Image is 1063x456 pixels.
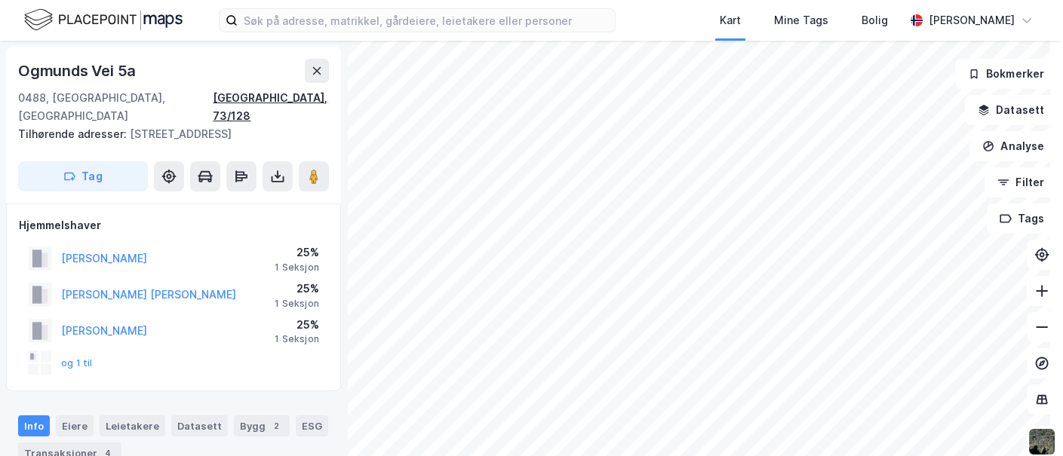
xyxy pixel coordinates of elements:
[969,131,1057,161] button: Analyse
[18,125,317,143] div: [STREET_ADDRESS]
[19,216,328,234] div: Hjemmelshaver
[275,280,319,298] div: 25%
[18,89,213,125] div: 0488, [GEOGRAPHIC_DATA], [GEOGRAPHIC_DATA]
[213,89,329,125] div: [GEOGRAPHIC_DATA], 73/128
[275,316,319,334] div: 25%
[929,11,1015,29] div: [PERSON_NAME]
[234,415,290,436] div: Bygg
[275,262,319,274] div: 1 Seksjon
[24,7,183,33] img: logo.f888ab2527a4732fd821a326f86c7f29.svg
[18,59,139,83] div: Ogmunds Vei 5a
[275,333,319,345] div: 1 Seksjon
[100,415,165,436] div: Leietakere
[56,415,94,436] div: Eiere
[296,415,328,436] div: ESG
[862,11,888,29] div: Bolig
[275,298,319,310] div: 1 Seksjon
[18,127,130,140] span: Tilhørende adresser:
[988,384,1063,456] div: Kontrollprogram for chat
[965,95,1057,125] button: Datasett
[269,418,284,433] div: 2
[171,415,228,436] div: Datasett
[987,204,1057,234] button: Tags
[18,415,50,436] div: Info
[238,9,615,32] input: Søk på adresse, matrikkel, gårdeiere, leietakere eller personer
[275,243,319,262] div: 25%
[720,11,741,29] div: Kart
[18,161,148,191] button: Tag
[988,384,1063,456] iframe: Chat Widget
[774,11,828,29] div: Mine Tags
[985,167,1057,197] button: Filter
[955,59,1057,89] button: Bokmerker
